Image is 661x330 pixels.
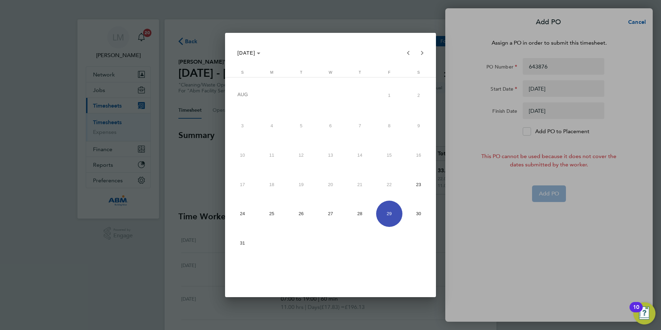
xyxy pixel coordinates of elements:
button: August 12, 2025 [287,140,316,170]
button: August 27, 2025 [316,199,345,228]
span: 31 [229,230,255,256]
button: Open Resource Center, 10 new notifications [633,302,655,324]
button: August 23, 2025 [404,170,433,199]
span: 12 [288,142,314,168]
button: August 22, 2025 [374,170,404,199]
span: 10 [229,142,255,168]
span: 9 [406,112,432,139]
span: 25 [259,201,285,227]
span: 30 [406,201,432,227]
button: August 5, 2025 [287,111,316,140]
span: 11 [259,142,285,168]
button: August 10, 2025 [228,140,257,170]
span: [DATE] [238,50,255,56]
span: 20 [317,171,344,198]
span: 16 [406,142,432,168]
span: M [270,70,273,74]
button: August 24, 2025 [228,199,257,228]
span: 27 [317,201,344,227]
span: 8 [376,112,402,139]
button: August 1, 2025 [374,80,404,111]
span: 26 [288,201,314,227]
button: August 29, 2025 [374,199,404,228]
button: August 18, 2025 [257,170,287,199]
button: August 7, 2025 [345,111,374,140]
span: 18 [259,171,285,198]
button: August 9, 2025 [404,111,433,140]
span: T [359,70,361,74]
span: 29 [376,201,402,227]
button: Next month [415,46,429,60]
span: 24 [229,201,255,227]
button: August 14, 2025 [345,140,374,170]
span: 5 [288,112,314,139]
span: 22 [376,171,402,198]
span: 15 [376,142,402,168]
button: August 30, 2025 [404,199,433,228]
span: 13 [317,142,344,168]
button: August 25, 2025 [257,199,287,228]
span: 28 [347,201,373,227]
button: August 17, 2025 [228,170,257,199]
span: 6 [317,112,344,139]
button: August 21, 2025 [345,170,374,199]
button: August 4, 2025 [257,111,287,140]
span: 7 [347,112,373,139]
span: 21 [347,171,373,198]
span: 14 [347,142,373,168]
span: 17 [229,171,255,198]
button: Previous month [401,46,415,60]
span: 4 [259,112,285,139]
span: T [300,70,302,74]
span: 23 [406,171,432,198]
button: August 11, 2025 [257,140,287,170]
span: W [329,70,332,74]
div: 10 [633,307,639,316]
button: August 8, 2025 [374,111,404,140]
span: 3 [229,112,255,139]
button: August 15, 2025 [374,140,404,170]
button: August 20, 2025 [316,170,345,199]
span: F [388,70,390,74]
button: August 13, 2025 [316,140,345,170]
button: August 2, 2025 [404,80,433,111]
button: August 26, 2025 [287,199,316,228]
button: August 19, 2025 [287,170,316,199]
button: August 31, 2025 [228,228,257,258]
span: S [417,70,420,74]
span: 2 [406,81,432,109]
span: 19 [288,171,314,198]
button: Choose month and year [235,47,263,59]
button: August 28, 2025 [345,199,374,228]
span: 1 [376,81,402,109]
button: August 16, 2025 [404,140,433,170]
td: AUG [228,80,375,111]
span: S [241,70,244,74]
button: August 6, 2025 [316,111,345,140]
button: August 3, 2025 [228,111,257,140]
